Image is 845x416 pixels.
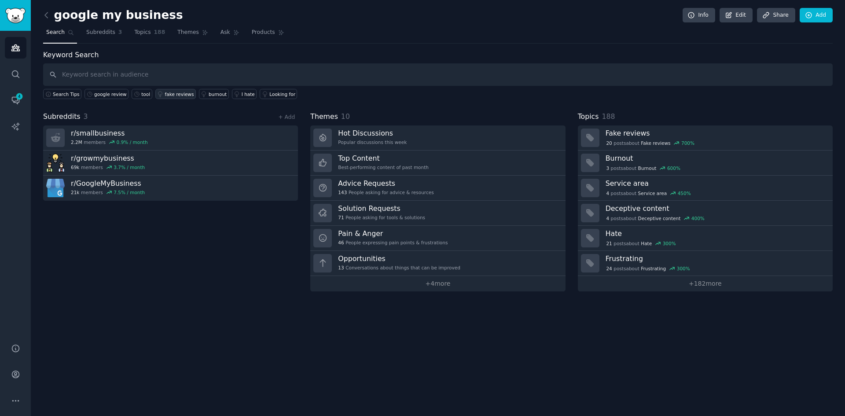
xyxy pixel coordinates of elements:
div: 3.7 % / month [114,164,145,170]
div: 300 % [663,240,676,247]
span: Frustrating [641,265,666,272]
span: 188 [154,29,165,37]
span: 4 [606,215,609,221]
span: Search [46,29,65,37]
a: Hot DiscussionsPopular discussions this week [310,125,565,151]
h3: Top Content [338,154,429,163]
span: 13 [338,265,344,271]
div: members [71,189,145,195]
div: Conversations about things that can be improved [338,265,460,271]
div: google review [94,91,127,97]
a: Themes [174,26,211,44]
span: Themes [310,111,338,122]
div: post s about [606,265,691,272]
span: 69k [71,164,79,170]
span: Deceptive content [638,215,681,221]
h3: Frustrating [606,254,827,263]
div: People expressing pain points & frustrations [338,239,448,246]
span: 4 [15,93,23,99]
h3: Fake reviews [606,129,827,138]
a: Pain & Anger46People expressing pain points & frustrations [310,226,565,251]
a: Add [800,8,833,23]
a: Hate21postsaboutHate300% [578,226,833,251]
span: 3 [84,112,88,121]
img: GummySearch logo [5,8,26,23]
a: r/growmybusiness69kmembers3.7% / month [43,151,298,176]
button: Search Tips [43,89,81,99]
a: Fake reviews20postsaboutFake reviews700% [578,125,833,151]
div: 300 % [677,265,690,272]
h3: r/ growmybusiness [71,154,145,163]
div: fake reviews [165,91,194,97]
div: post s about [606,214,705,222]
h3: Hate [606,229,827,238]
div: 400 % [691,215,705,221]
a: Advice Requests143People asking for advice & resources [310,176,565,201]
div: Popular discussions this week [338,139,407,145]
a: Frustrating24postsaboutFrustrating300% [578,251,833,276]
a: burnout [199,89,229,99]
div: post s about [606,189,692,197]
span: 21 [606,240,612,247]
a: Deceptive content4postsaboutDeceptive content400% [578,201,833,226]
span: Products [252,29,275,37]
h3: Burnout [606,154,827,163]
span: 21k [71,189,79,195]
a: Topics188 [131,26,168,44]
a: I hate [232,89,257,99]
a: Subreddits3 [83,26,125,44]
span: Ask [220,29,230,37]
span: Burnout [638,165,657,171]
a: Share [757,8,795,23]
label: Keyword Search [43,51,99,59]
div: post s about [606,239,677,247]
a: Products [249,26,287,44]
h3: r/ smallbusiness [71,129,148,138]
a: fake reviews [155,89,196,99]
a: + Add [278,114,295,120]
h3: Service area [606,179,827,188]
a: tool [132,89,152,99]
span: Fake reviews [641,140,670,146]
div: burnout [209,91,227,97]
h3: Pain & Anger [338,229,448,238]
a: Opportunities13Conversations about things that can be improved [310,251,565,276]
a: Burnout3postsaboutBurnout600% [578,151,833,176]
h2: google my business [43,8,183,22]
div: 600 % [667,165,680,171]
a: Looking for [260,89,297,99]
div: 7.5 % / month [114,189,145,195]
div: 700 % [681,140,694,146]
a: Service area4postsaboutService area450% [578,176,833,201]
a: +4more [310,276,565,291]
a: Solution Requests71People asking for tools & solutions [310,201,565,226]
span: Subreddits [86,29,115,37]
span: 24 [606,265,612,272]
a: 4 [5,89,26,111]
a: Edit [720,8,753,23]
span: Topics [578,111,599,122]
div: Looking for [269,91,295,97]
div: post s about [606,139,695,147]
h3: Advice Requests [338,179,434,188]
span: 10 [341,112,350,121]
span: 71 [338,214,344,221]
span: Service area [638,190,667,196]
a: Search [43,26,77,44]
span: 3 [118,29,122,37]
span: 188 [602,112,615,121]
input: Keyword search in audience [43,63,833,86]
h3: Opportunities [338,254,460,263]
div: 0.9 % / month [117,139,148,145]
a: +182more [578,276,833,291]
div: tool [141,91,150,97]
div: post s about [606,164,681,172]
img: growmybusiness [46,154,65,172]
img: GoogleMyBusiness [46,179,65,197]
h3: Hot Discussions [338,129,407,138]
span: 2.2M [71,139,82,145]
span: 143 [338,189,347,195]
div: 450 % [678,190,691,196]
span: Themes [177,29,199,37]
a: Ask [217,26,242,44]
